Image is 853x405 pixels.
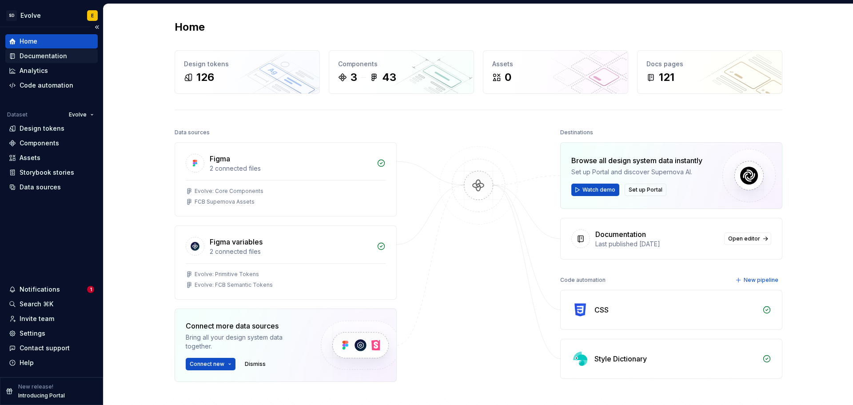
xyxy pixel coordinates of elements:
[20,344,70,353] div: Contact support
[505,70,511,84] div: 0
[20,329,45,338] div: Settings
[5,297,98,311] button: Search ⌘K
[20,300,53,309] div: Search ⌘K
[245,361,266,368] span: Dismiss
[6,10,17,21] div: SD
[210,237,263,247] div: Figma variables
[20,358,34,367] div: Help
[186,333,306,351] div: Bring all your design system data together.
[5,312,98,326] a: Invite team
[733,274,782,286] button: New pipeline
[5,121,98,136] a: Design tokens
[87,286,94,293] span: 1
[184,60,311,68] div: Design tokens
[595,240,719,249] div: Last published [DATE]
[186,358,235,370] button: Connect new
[594,353,647,364] div: Style Dictionary
[560,126,593,139] div: Destinations
[195,188,263,195] div: Evolve: Core Components
[571,155,702,166] div: Browse all design system data instantly
[5,165,98,180] a: Storybook stories
[2,6,101,25] button: SDEvolveE
[65,108,98,121] button: Evolve
[175,50,320,94] a: Design tokens126
[175,225,397,300] a: Figma variables2 connected filesEvolve: Primitive TokensEvolve: FCB Semantic Tokens
[571,168,702,176] div: Set up Portal and discover Supernova AI.
[5,49,98,63] a: Documentation
[175,20,205,34] h2: Home
[210,153,230,164] div: Figma
[20,52,67,60] div: Documentation
[5,326,98,341] a: Settings
[744,277,778,284] span: New pipeline
[582,186,615,193] span: Watch demo
[338,60,465,68] div: Components
[5,341,98,355] button: Contact support
[20,168,74,177] div: Storybook stories
[175,126,210,139] div: Data sources
[91,21,103,33] button: Collapse sidebar
[20,183,61,192] div: Data sources
[629,186,662,193] span: Set up Portal
[20,153,40,162] div: Assets
[646,60,773,68] div: Docs pages
[195,271,259,278] div: Evolve: Primitive Tokens
[5,180,98,194] a: Data sources
[351,70,357,84] div: 3
[483,50,628,94] a: Assets0
[659,70,674,84] div: 121
[241,358,270,370] button: Dismiss
[18,392,65,399] p: Introducing Portal
[382,70,396,84] div: 43
[492,60,619,68] div: Assets
[91,12,94,19] div: E
[18,383,53,390] p: New release!
[196,70,214,84] div: 126
[20,124,64,133] div: Design tokens
[20,285,60,294] div: Notifications
[5,34,98,48] a: Home
[5,151,98,165] a: Assets
[69,111,87,118] span: Evolve
[20,314,54,323] div: Invite team
[20,66,48,75] div: Analytics
[20,11,41,20] div: Evolve
[186,321,306,331] div: Connect more data sources
[5,356,98,370] button: Help
[637,50,782,94] a: Docs pages121
[595,229,646,240] div: Documentation
[190,361,224,368] span: Connect new
[20,139,59,148] div: Components
[195,281,273,289] div: Evolve: FCB Semantic Tokens
[724,233,771,245] a: Open editor
[329,50,474,94] a: Components343
[5,136,98,150] a: Components
[195,198,255,205] div: FCB Supernova Assets
[560,274,606,286] div: Code automation
[5,282,98,297] button: Notifications1
[20,37,37,46] div: Home
[175,142,397,217] a: Figma2 connected filesEvolve: Core ComponentsFCB Supernova Assets
[7,111,28,118] div: Dataset
[5,64,98,78] a: Analytics
[210,164,371,173] div: 2 connected files
[20,81,73,90] div: Code automation
[594,305,609,315] div: CSS
[625,184,666,196] button: Set up Portal
[210,247,371,256] div: 2 connected files
[728,235,760,242] span: Open editor
[571,184,619,196] button: Watch demo
[5,78,98,92] a: Code automation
